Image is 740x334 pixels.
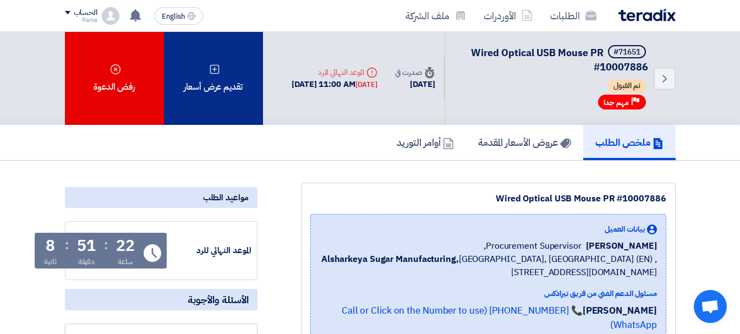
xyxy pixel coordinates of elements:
div: : [104,235,108,255]
h5: عروض الأسعار المقدمة [478,136,571,149]
div: الموعد النهائي للرد [292,67,377,78]
img: profile_test.png [102,7,119,25]
div: Wired Optical USB Mouse PR #10007886 [310,192,666,205]
div: : [65,235,69,255]
b: Alsharkeya Sugar Manufacturing, [321,253,459,266]
div: تقديم عرض أسعار [164,32,263,125]
strong: [PERSON_NAME] [583,304,657,317]
div: مسئول الدعم الفني من فريق تيرادكس [320,288,657,299]
div: رفض الدعوة [65,32,164,125]
div: [DATE] [355,79,377,90]
span: English [162,13,185,20]
div: Rania [65,17,97,23]
div: ساعة [118,256,134,267]
img: Teradix logo [618,9,676,21]
div: مواعيد الطلب [65,187,257,208]
span: الأسئلة والأجوبة [188,293,249,306]
div: 51 [77,238,96,254]
span: [PERSON_NAME] [586,239,657,253]
span: [GEOGRAPHIC_DATA], [GEOGRAPHIC_DATA] (EN) ,[STREET_ADDRESS][DOMAIN_NAME] [320,253,657,279]
a: ملخص الطلب [583,125,676,160]
div: [DATE] [395,78,435,91]
span: تم القبول [608,79,646,92]
div: الحساب [74,8,97,18]
div: دردشة مفتوحة [694,290,727,323]
div: [DATE] 11:00 AM [292,78,377,91]
div: #71651 [613,48,640,56]
div: الموعد النهائي للرد [169,244,251,257]
button: English [155,7,203,25]
a: ملف الشركة [397,3,475,29]
a: الأوردرات [475,3,541,29]
div: ثانية [44,256,57,267]
div: دقيقة [78,256,95,267]
div: 22 [116,238,135,254]
a: الطلبات [541,3,605,29]
h5: Wired Optical USB Mouse PR #10007886 [458,45,648,74]
div: 8 [46,238,55,254]
span: Wired Optical USB Mouse PR #10007886 [471,45,648,74]
span: بيانات العميل [605,223,645,235]
span: Procurement Supervisor, [484,239,582,253]
a: أوامر التوريد [385,125,466,160]
div: صدرت في [395,67,435,78]
span: مهم جدا [604,97,629,108]
h5: ملخص الطلب [595,136,664,149]
a: عروض الأسعار المقدمة [466,125,583,160]
a: 📞 [PHONE_NUMBER] (Call or Click on the Number to use WhatsApp) [342,304,657,332]
h5: أوامر التوريد [397,136,454,149]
